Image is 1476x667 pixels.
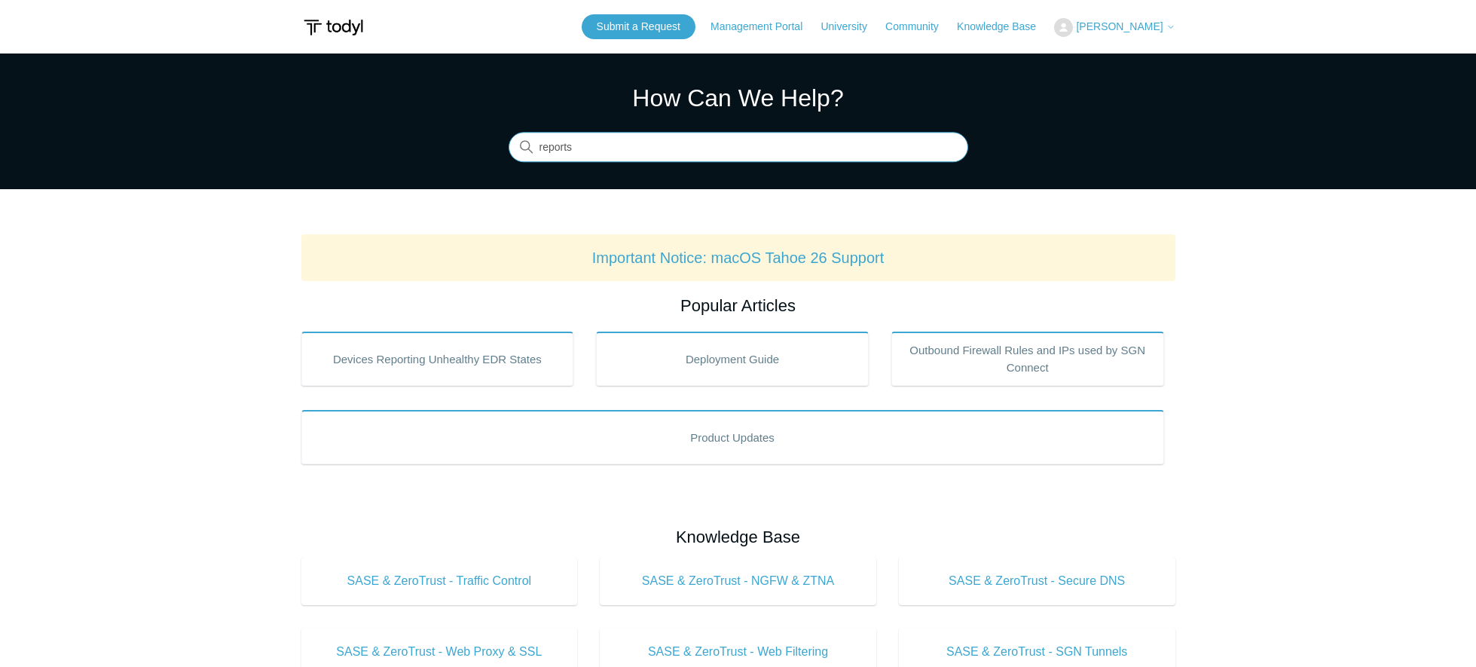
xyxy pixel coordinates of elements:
a: Important Notice: macOS Tahoe 26 Support [592,249,885,266]
a: Product Updates [301,410,1164,464]
h2: Knowledge Base [301,525,1175,549]
a: Community [885,19,954,35]
span: SASE & ZeroTrust - NGFW & ZTNA [622,572,854,590]
a: SASE & ZeroTrust - NGFW & ZTNA [600,557,876,605]
span: SASE & ZeroTrust - SGN Tunnels [921,643,1153,661]
span: SASE & ZeroTrust - Web Proxy & SSL [324,643,555,661]
a: Deployment Guide [596,332,869,386]
span: SASE & ZeroTrust - Traffic Control [324,572,555,590]
a: Devices Reporting Unhealthy EDR States [301,332,574,386]
img: Todyl Support Center Help Center home page [301,14,365,41]
h2: Popular Articles [301,293,1175,318]
input: Search [509,133,968,163]
a: Management Portal [710,19,817,35]
span: [PERSON_NAME] [1076,20,1163,32]
button: [PERSON_NAME] [1054,18,1175,37]
a: University [821,19,882,35]
h1: How Can We Help? [509,80,968,116]
a: Knowledge Base [957,19,1051,35]
span: SASE & ZeroTrust - Secure DNS [921,572,1153,590]
a: SASE & ZeroTrust - Secure DNS [899,557,1175,605]
a: Submit a Request [582,14,695,39]
a: Outbound Firewall Rules and IPs used by SGN Connect [891,332,1164,386]
a: SASE & ZeroTrust - Traffic Control [301,557,578,605]
span: SASE & ZeroTrust - Web Filtering [622,643,854,661]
